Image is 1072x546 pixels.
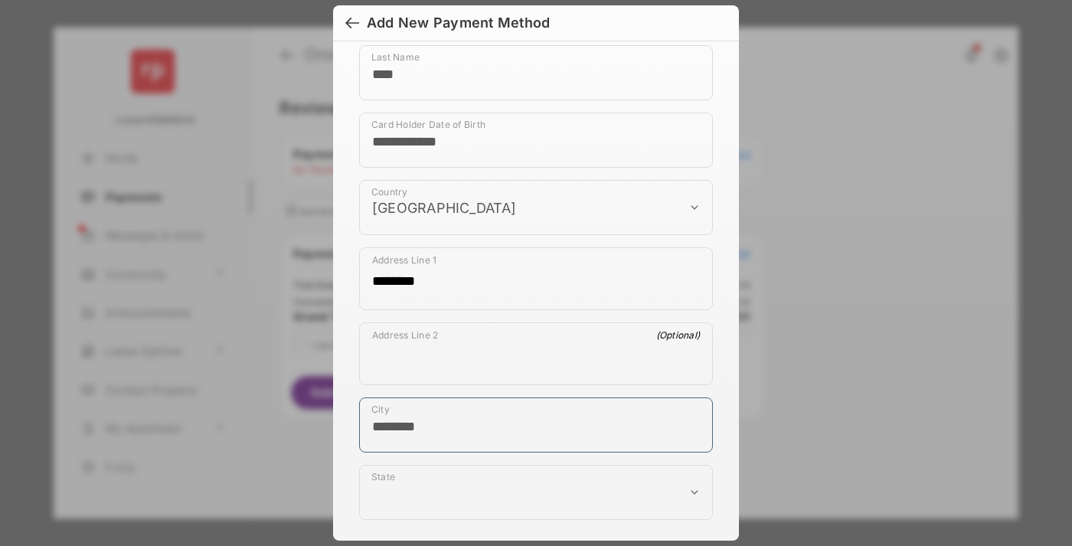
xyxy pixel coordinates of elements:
[359,247,713,310] div: payment_method_screening[postal_addresses][addressLine1]
[359,397,713,453] div: payment_method_screening[postal_addresses][locality]
[367,15,550,31] div: Add New Payment Method
[359,322,713,385] div: payment_method_screening[postal_addresses][addressLine2]
[359,180,713,235] div: payment_method_screening[postal_addresses][country]
[359,465,713,520] div: payment_method_screening[postal_addresses][administrativeArea]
